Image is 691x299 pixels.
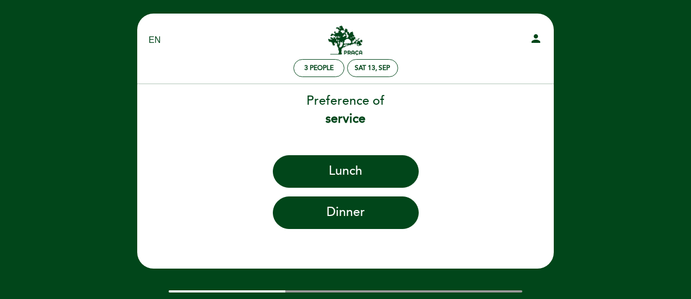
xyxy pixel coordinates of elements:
button: person [529,32,542,49]
button: Dinner [273,196,419,229]
div: Preference of [137,92,554,128]
button: Lunch [273,155,419,188]
b: service [325,111,366,126]
span: 3 people [304,64,334,72]
a: [GEOGRAPHIC_DATA][PERSON_NAME] [278,26,413,55]
i: person [529,32,542,45]
div: Sat 13, Sep [355,64,390,72]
